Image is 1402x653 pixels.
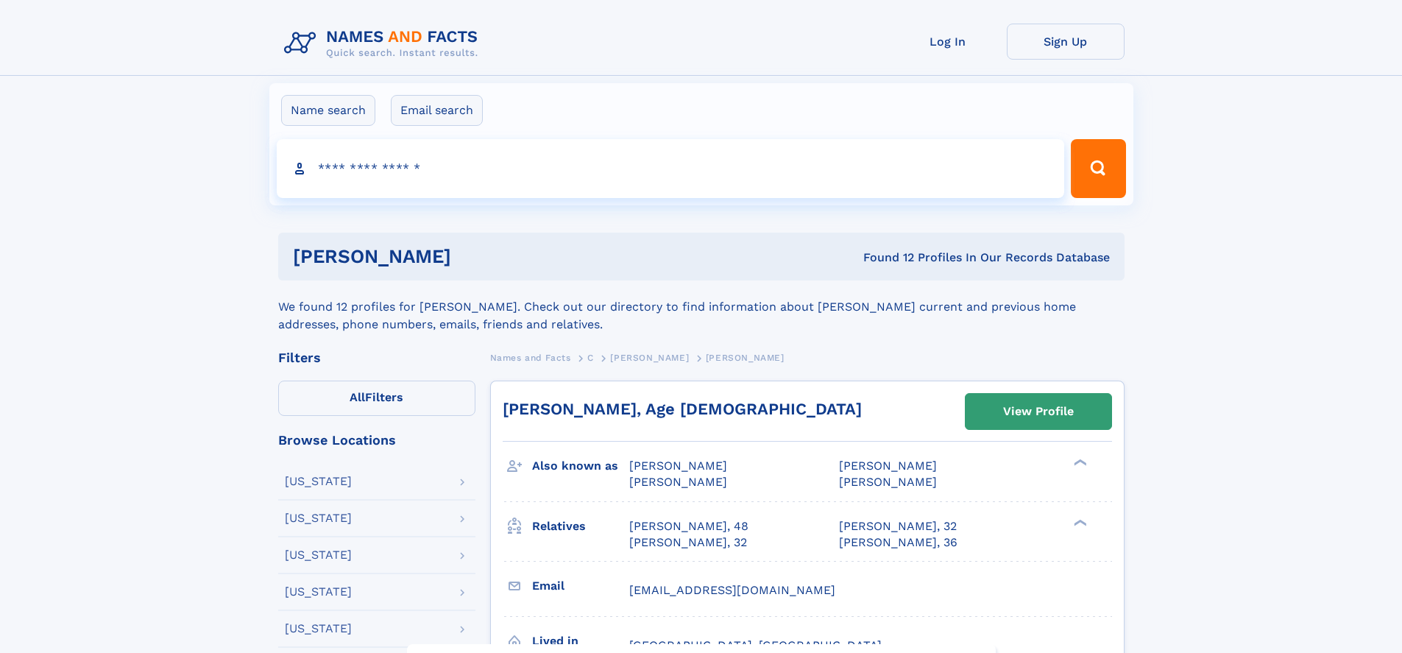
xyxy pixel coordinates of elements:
[839,475,937,489] span: [PERSON_NAME]
[706,353,785,363] span: [PERSON_NAME]
[532,573,629,599] h3: Email
[1003,395,1074,428] div: View Profile
[1007,24,1125,60] a: Sign Up
[839,459,937,473] span: [PERSON_NAME]
[610,353,689,363] span: [PERSON_NAME]
[285,512,352,524] div: [US_STATE]
[278,434,475,447] div: Browse Locations
[629,518,748,534] a: [PERSON_NAME], 48
[277,139,1065,198] input: search input
[657,250,1110,266] div: Found 12 Profiles In Our Records Database
[839,534,957,551] a: [PERSON_NAME], 36
[966,394,1111,429] a: View Profile
[889,24,1007,60] a: Log In
[587,353,594,363] span: C
[285,623,352,635] div: [US_STATE]
[285,586,352,598] div: [US_STATE]
[1071,139,1125,198] button: Search Button
[285,549,352,561] div: [US_STATE]
[285,476,352,487] div: [US_STATE]
[629,459,727,473] span: [PERSON_NAME]
[629,583,835,597] span: [EMAIL_ADDRESS][DOMAIN_NAME]
[587,348,594,367] a: C
[278,381,475,416] label: Filters
[350,390,365,404] span: All
[278,351,475,364] div: Filters
[391,95,483,126] label: Email search
[629,475,727,489] span: [PERSON_NAME]
[610,348,689,367] a: [PERSON_NAME]
[293,247,657,266] h1: [PERSON_NAME]
[281,95,375,126] label: Name search
[629,638,882,652] span: [GEOGRAPHIC_DATA], [GEOGRAPHIC_DATA]
[532,514,629,539] h3: Relatives
[278,280,1125,333] div: We found 12 profiles for [PERSON_NAME]. Check out our directory to find information about [PERSON...
[839,518,957,534] a: [PERSON_NAME], 32
[490,348,571,367] a: Names and Facts
[503,400,862,418] a: [PERSON_NAME], Age [DEMOGRAPHIC_DATA]
[629,534,747,551] a: [PERSON_NAME], 32
[278,24,490,63] img: Logo Names and Facts
[1070,458,1088,467] div: ❯
[1070,518,1088,527] div: ❯
[532,453,629,479] h3: Also known as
